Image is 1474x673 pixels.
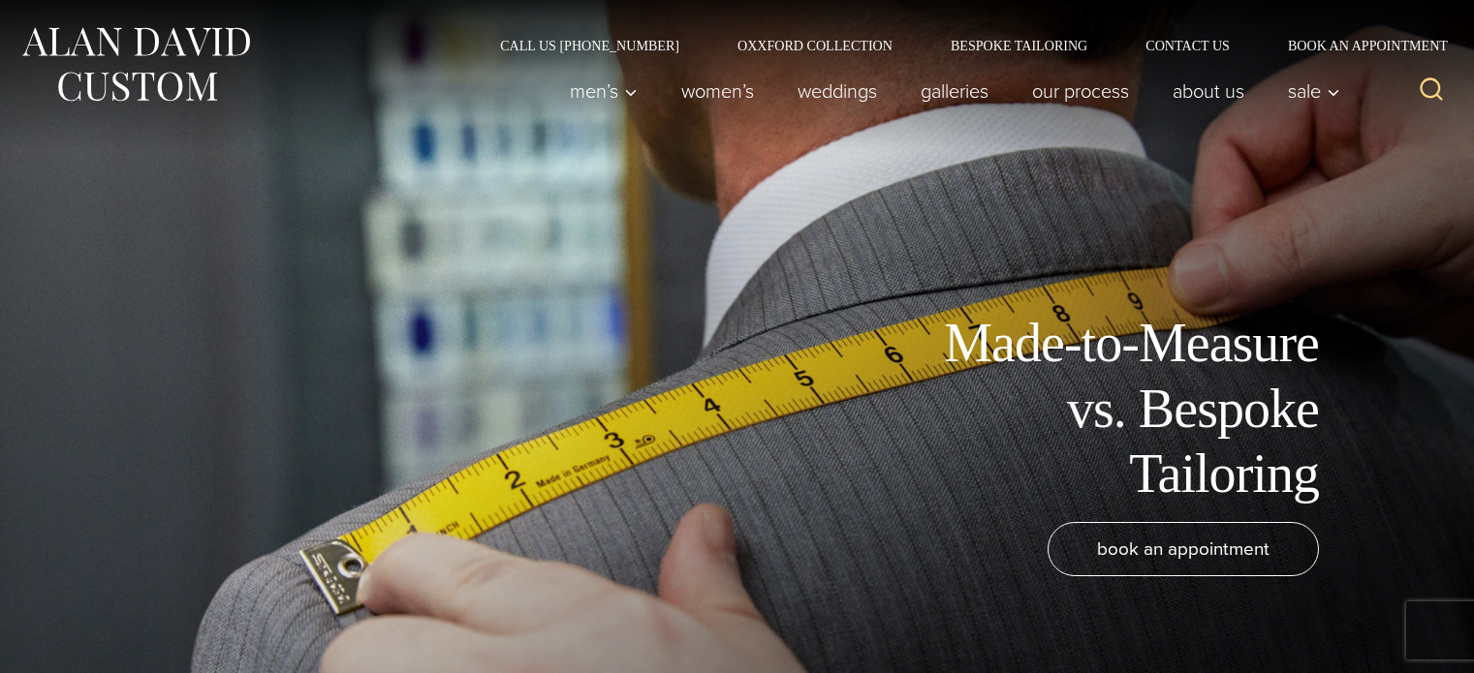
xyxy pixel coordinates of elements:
[549,72,1351,110] nav: Primary Navigation
[471,39,708,52] a: Call Us [PHONE_NUMBER]
[899,72,1011,110] a: Galleries
[1288,81,1340,101] span: Sale
[1011,72,1151,110] a: Our Process
[1259,39,1455,52] a: Book an Appointment
[1116,39,1259,52] a: Contact Us
[1097,535,1270,563] span: book an appointment
[1151,72,1267,110] a: About Us
[776,72,899,110] a: weddings
[570,81,638,101] span: Men’s
[883,311,1319,506] h1: Made-to-Measure vs. Bespoke Tailoring
[471,39,1455,52] nav: Secondary Navigation
[708,39,922,52] a: Oxxford Collection
[19,21,252,107] img: Alan David Custom
[660,72,776,110] a: Women’s
[1048,522,1319,576] a: book an appointment
[922,39,1116,52] a: Bespoke Tailoring
[1408,68,1455,114] button: View Search Form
